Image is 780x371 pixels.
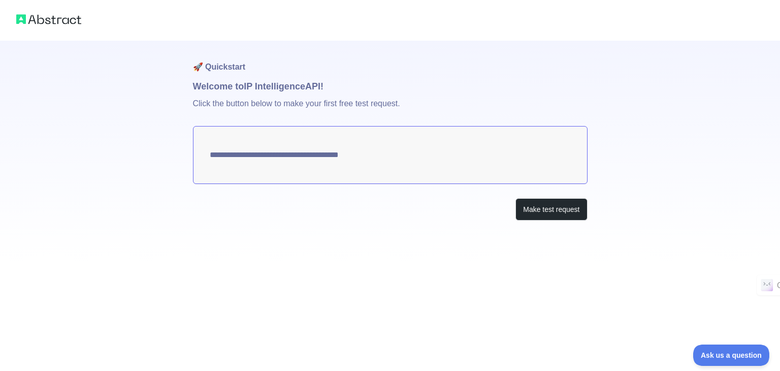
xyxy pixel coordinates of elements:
button: Make test request [515,198,587,221]
p: Click the button below to make your first free test request. [193,94,588,126]
img: Abstract logo [16,12,81,26]
iframe: Toggle Customer Support [693,345,770,366]
h1: 🚀 Quickstart [193,41,588,79]
h1: Welcome to IP Intelligence API! [193,79,588,94]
